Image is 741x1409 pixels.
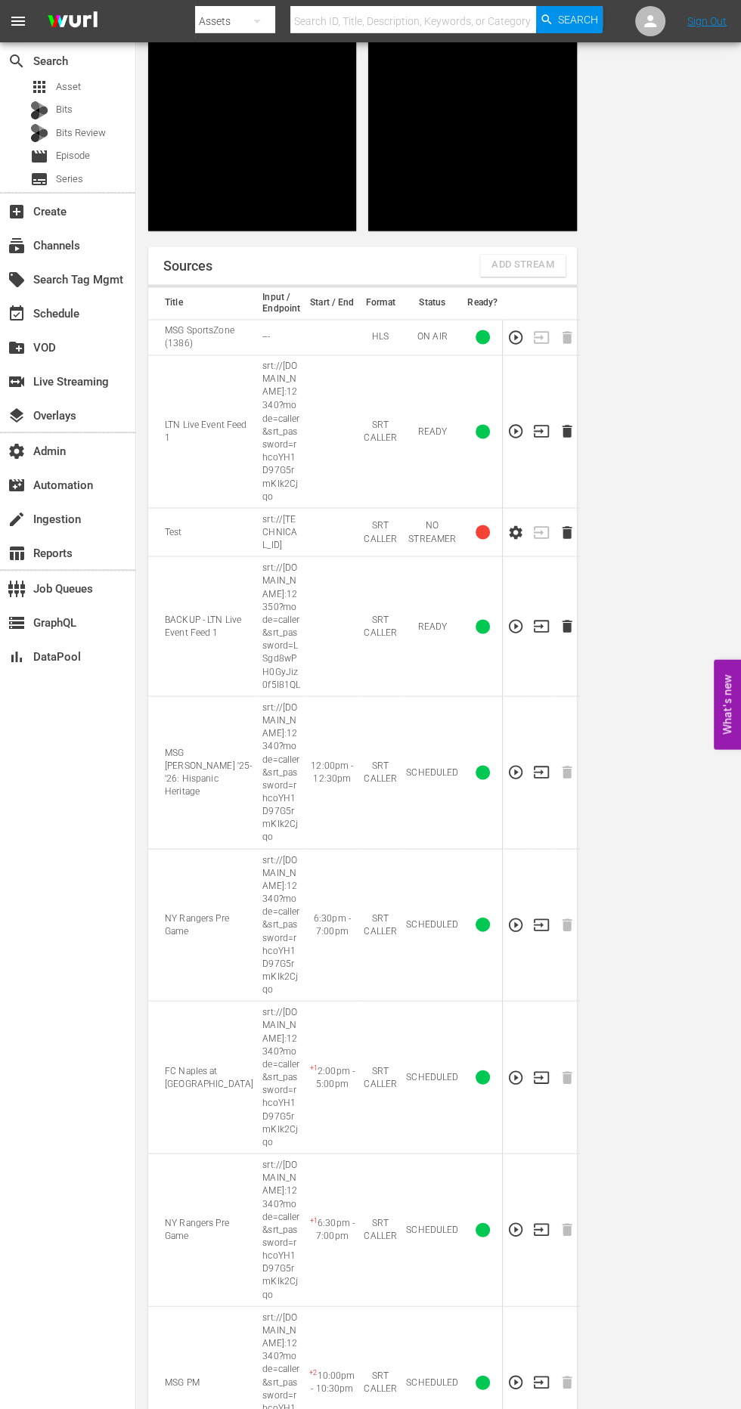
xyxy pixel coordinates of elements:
p: srt://[DOMAIN_NAME]:12340?mode=caller&srt_password=rhcoYH1D97G5rmKIk2Cjqo [262,853,300,996]
span: Job Queues [8,580,26,598]
button: Preview Stream [507,916,524,933]
td: READY [402,556,463,696]
td: SCHEDULED [402,1154,463,1306]
button: Preview Stream [507,423,524,439]
p: srt://[TECHNICAL_ID] [262,513,300,551]
span: Channels [8,237,26,255]
button: Transition [533,1069,550,1085]
span: Bits Review [56,125,106,141]
button: Delete [559,524,575,540]
span: Search [558,6,598,33]
td: NY Rangers Pre Game [148,848,258,1001]
th: Status [402,287,463,320]
td: SRT CALLER [359,355,402,508]
div: Bits Review [30,124,48,142]
th: Ready? [463,287,502,320]
span: DataPool [8,648,26,666]
span: Search Tag Mgmt [8,271,26,289]
td: SRT CALLER [359,695,402,848]
td: Test [148,507,258,556]
button: Transition [533,763,550,780]
span: menu [9,12,27,30]
span: Live Streaming [8,373,26,391]
button: Preview Stream [507,763,524,780]
button: Configure [507,524,524,540]
button: Preview Stream [507,1069,524,1085]
button: Transition [533,916,550,933]
th: Input / Endpoint [258,287,305,320]
td: BACKUP - LTN Live Event Feed 1 [148,556,258,696]
td: NY Rangers Pre Game [148,1154,258,1306]
span: Episode [56,148,90,163]
p: srt://[DOMAIN_NAME]:12340?mode=caller&srt_password=rhcoYH1D97G5rmKIk2Cjqo [262,360,300,503]
button: Open Feedback Widget [714,660,741,750]
span: Schedule [8,305,26,323]
td: 2:00pm - 5:00pm [305,1001,359,1154]
td: 6:30pm - 7:00pm [305,848,359,1001]
span: Admin [8,442,26,460]
p: srt://[DOMAIN_NAME]:12350?mode=caller&srt_password=LSgd8wPH0GyJiz0f5I81QL [262,561,300,691]
button: Transition [533,618,550,634]
button: Delete [559,423,575,439]
button: Search [536,6,603,33]
sup: + 1 [310,1064,318,1071]
td: SCHEDULED [402,1001,463,1154]
td: MSG [PERSON_NAME] '25-'26: Hispanic Heritage [148,695,258,848]
th: Title [148,287,258,320]
td: SCHEDULED [402,695,463,848]
span: Search [8,52,26,70]
button: Delete [559,618,575,634]
h1: Sources [163,259,212,274]
img: ans4CAIJ8jUAAAAAAAAAAAAAAAAAAAAAAAAgQb4GAAAAAAAAAAAAAAAAAAAAAAAAJMjXAAAAAAAAAAAAAAAAAAAAAAAAgAT5G... [36,4,109,39]
p: srt://[DOMAIN_NAME]:12340?mode=caller&srt_password=rhcoYH1D97G5rmKIk2Cjqo [262,1158,300,1301]
span: Ingestion [8,510,26,528]
td: HLS [359,319,402,355]
td: READY [402,355,463,508]
span: Automation [8,476,26,494]
span: VOD [8,339,26,357]
td: FC Naples at [GEOGRAPHIC_DATA] [148,1001,258,1154]
span: Create [8,203,26,221]
td: SRT CALLER [359,1001,402,1154]
p: srt://[DOMAIN_NAME]:12340?mode=caller&srt_password=rhcoYH1D97G5rmKIk2Cjqo [262,701,300,844]
td: NO STREAMER [402,507,463,556]
button: Preview Stream [507,1373,524,1390]
p: srt://[DOMAIN_NAME]:12340?mode=caller&srt_password=rhcoYH1D97G5rmKIk2Cjqo [262,1005,300,1148]
td: LTN Live Event Feed 1 [148,355,258,508]
td: --- [258,319,305,355]
button: Transition [533,1373,550,1390]
span: Series [56,172,83,187]
button: Transition [533,423,550,439]
button: Preview Stream [507,329,524,345]
td: 6:30pm - 7:00pm [305,1154,359,1306]
th: Format [359,287,402,320]
td: SRT CALLER [359,556,402,696]
td: MSG SportsZone (1386) [148,319,258,355]
td: SRT CALLER [359,507,402,556]
td: 12:00pm - 12:30pm [305,695,359,848]
span: Series [30,170,48,188]
div: Bits [30,101,48,119]
span: Reports [8,544,26,562]
button: Transition [533,1221,550,1237]
a: Sign Out [687,15,727,27]
sup: + 1 [310,1216,318,1224]
td: SRT CALLER [359,848,402,1001]
span: GraphQL [8,614,26,632]
td: ON AIR [402,319,463,355]
span: Overlays [8,407,26,425]
span: Bits [56,102,73,117]
button: Preview Stream [507,1221,524,1237]
span: Episode [30,147,48,166]
th: Start / End [305,287,359,320]
span: Asset [56,79,81,94]
button: Preview Stream [507,618,524,634]
span: Asset [30,78,48,96]
td: SCHEDULED [402,848,463,1001]
td: SRT CALLER [359,1154,402,1306]
sup: + 2 [309,1368,317,1376]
